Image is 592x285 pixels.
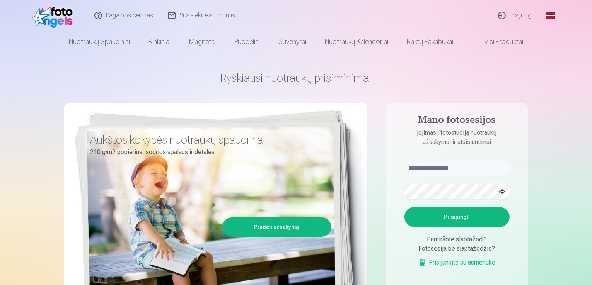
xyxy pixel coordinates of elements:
[225,31,269,53] a: Puodeliai
[90,148,215,156] font: 210 g/m2 popierius, sodrios spalvos ir detalės
[429,259,496,266] font: Prisijunkite su asmenuke
[316,31,398,53] a: Nuotraukų kalendoriai
[418,116,496,125] font: Mano fotosesijos
[462,31,532,53] a: Visi produktai
[419,245,495,252] font: Fotosesija be slaptažodžio?
[90,133,266,146] font: Aukštos kokybės nuotraukų spaudiniai
[404,207,510,227] button: Prisijungti
[417,129,497,146] font: Įėjimas į fotostudiją nuotraukų užsakymui ir atsisiuntimui
[106,12,153,19] font: Pagalbos centras
[32,3,77,28] img: /fa1
[189,37,216,46] font: Magnetai
[418,258,496,267] a: Prisijunkite su asmenuke
[510,12,535,19] font: Prisijungti
[179,12,235,19] font: Susisiekite su mumis
[325,37,388,46] font: Nuotraukų kalendoriai
[234,37,260,46] font: Puodeliai
[60,31,139,53] a: Nuotraukų spaudiniai
[278,37,306,46] font: Suvenyrai
[269,31,316,53] a: Suvenyrai
[427,236,487,243] font: Pamiršote slaptažodį?
[139,31,180,53] a: Rinkiniai
[223,219,330,236] a: Pradėti užsakymą
[398,31,462,53] a: Raktų pakabukai
[180,31,225,53] a: Magnetai
[148,37,171,46] font: Rinkiniai
[407,37,453,46] font: Raktų pakabukai
[444,214,470,220] font: Prisijungti
[484,37,523,46] font: Visi produktai
[69,37,130,46] font: Nuotraukų spaudiniai
[221,71,372,85] font: Ryškiausi nuotraukų prisiminimai
[254,224,299,230] font: Pradėti užsakymą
